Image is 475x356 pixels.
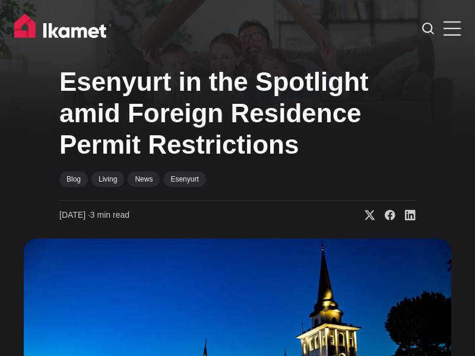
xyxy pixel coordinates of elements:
a: News [128,171,160,187]
a: Share on Linkedin [395,209,416,221]
img: Ikamet home [14,14,112,43]
h1: Esenyurt in the Spotlight amid Foreign Residence Permit Restrictions [59,66,416,160]
span: [DATE] ∙ [59,210,90,220]
a: Share on X [355,209,375,221]
a: Blog [59,171,88,187]
time: 3 min read [59,209,129,221]
a: Living [91,171,124,187]
a: Esenyurt [163,171,205,187]
a: Share on Facebook [375,209,395,221]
